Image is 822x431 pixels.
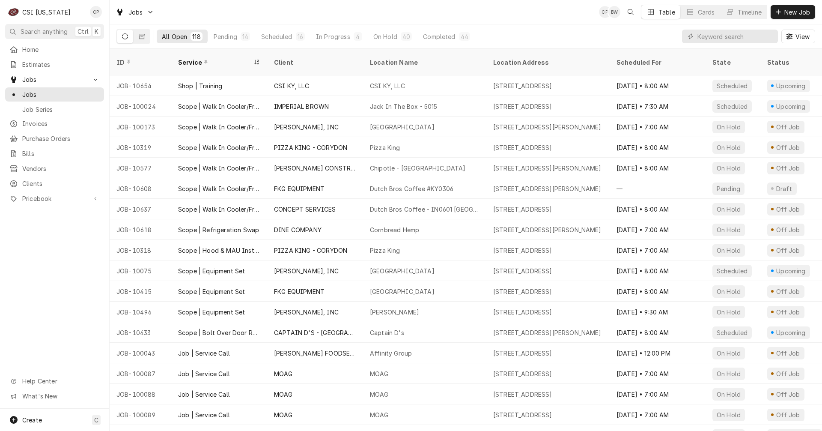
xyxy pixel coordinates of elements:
[274,287,325,296] div: FKG EQUIPMENT
[370,225,419,234] div: Cornbread Hemp
[370,390,389,399] div: MOAG
[775,390,801,399] div: Off Job
[370,328,404,337] div: Captain D's
[110,404,171,425] div: JOB-100089
[22,164,100,173] span: Vendors
[5,147,104,161] a: Bills
[5,117,104,131] a: Invoices
[22,8,71,17] div: CSI [US_STATE]
[178,102,260,111] div: Scope | Walk In Cooler/Freezer Install
[697,30,774,43] input: Keyword search
[716,410,742,419] div: On Hold
[22,105,100,114] span: Job Series
[794,32,811,41] span: View
[178,308,245,317] div: Scope | Equipment Set
[771,5,815,19] button: New Job
[316,32,350,41] div: In Progress
[716,184,741,193] div: Pending
[178,81,222,90] div: Shop | Training
[274,143,347,152] div: PIZZA KING - CORYDON
[781,30,815,43] button: View
[110,302,171,322] div: JOB-10496
[775,81,807,90] div: Upcoming
[214,32,237,41] div: Pending
[5,162,104,176] a: Vendors
[274,266,339,275] div: [PERSON_NAME], INC
[370,205,479,214] div: Dutch Bros Coffee - IN0601 [GEOGRAPHIC_DATA] IN
[775,410,801,419] div: Off Job
[370,369,389,378] div: MOAG
[22,149,100,158] span: Bills
[370,81,405,90] div: CSI KY, LLC
[658,8,675,17] div: Table
[370,164,465,173] div: Chipotle - [GEOGRAPHIC_DATA]
[261,32,292,41] div: Scheduled
[274,246,347,255] div: PIZZA KING - CORYDON
[775,205,801,214] div: Off Job
[22,377,99,386] span: Help Center
[610,137,706,158] div: [DATE] • 8:00 AM
[178,287,245,296] div: Scope | Equipment Set
[608,6,620,18] div: Brad Wicks's Avatar
[5,57,104,72] a: Estimates
[716,143,742,152] div: On Hold
[178,328,260,337] div: Scope | Bolt Over Door Replacement
[775,266,807,275] div: Upcoming
[116,58,163,67] div: ID
[624,5,637,19] button: Open search
[22,179,100,188] span: Clients
[775,369,801,378] div: Off Job
[370,123,435,132] div: [GEOGRAPHIC_DATA]
[8,6,20,18] div: C
[274,205,336,214] div: CONCEPT SERVICES
[5,87,104,102] a: Jobs
[716,349,742,358] div: On Hold
[274,328,356,337] div: CAPTAIN D'S - [GEOGRAPHIC_DATA]
[493,205,552,214] div: [STREET_ADDRESS]
[5,177,104,191] a: Clients
[178,410,230,419] div: Job | Service Call
[373,32,397,41] div: On Hold
[610,322,706,343] div: [DATE] • 8:00 AM
[493,246,552,255] div: [STREET_ADDRESS]
[716,287,742,296] div: On Hold
[775,246,801,255] div: Off Job
[178,123,260,132] div: Scope | Walk In Cooler/Freezer Install
[5,102,104,117] a: Job Series
[775,184,793,193] div: Draft
[274,164,356,173] div: [PERSON_NAME] CONSTRUCTION COMPANY
[610,302,706,322] div: [DATE] • 9:30 AM
[274,81,309,90] div: CSI KY, LLC
[90,6,102,18] div: CP
[274,410,293,419] div: MOAG
[493,410,552,419] div: [STREET_ADDRESS]
[110,199,171,219] div: JOB-10637
[712,58,753,67] div: State
[110,117,171,137] div: JOB-100173
[610,384,706,404] div: [DATE] • 7:00 AM
[8,6,20,18] div: CSI Kentucky's Avatar
[178,390,230,399] div: Job | Service Call
[493,164,602,173] div: [STREET_ADDRESS][PERSON_NAME]
[370,246,400,255] div: Pizza King
[5,24,104,39] button: Search anythingCtrlK
[5,389,104,403] a: Go to What's New
[738,8,762,17] div: Timeline
[716,205,742,214] div: On Hold
[370,58,478,67] div: Location Name
[22,75,87,84] span: Jobs
[274,349,356,358] div: [PERSON_NAME] FOODSERVICE
[370,349,412,358] div: Affinity Group
[610,199,706,219] div: [DATE] • 8:00 AM
[775,164,801,173] div: Off Job
[274,390,293,399] div: MOAG
[493,102,552,111] div: [STREET_ADDRESS]
[77,27,89,36] span: Ctrl
[110,322,171,343] div: JOB-10433
[716,225,742,234] div: On Hold
[110,240,171,260] div: JOB-10318
[423,32,455,41] div: Completed
[716,164,742,173] div: On Hold
[370,102,438,111] div: Jack In The Box - 5015
[493,328,602,337] div: [STREET_ADDRESS][PERSON_NAME]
